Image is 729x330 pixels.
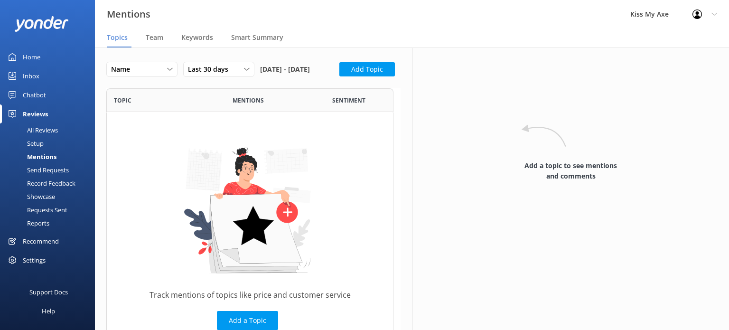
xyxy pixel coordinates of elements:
[231,33,283,42] span: Smart Summary
[217,311,278,330] button: Add a Topic
[6,137,95,150] a: Setup
[6,123,58,137] div: All Reviews
[42,302,55,321] div: Help
[23,251,46,270] div: Settings
[6,123,95,137] a: All Reviews
[114,96,131,105] span: Topic
[23,47,40,66] div: Home
[23,66,39,85] div: Inbox
[181,33,213,42] span: Keywords
[6,137,44,150] div: Setup
[146,33,163,42] span: Team
[107,7,150,22] h3: Mentions
[6,177,95,190] a: Record Feedback
[6,203,95,217] a: Requests Sent
[332,96,365,105] span: Sentiment
[150,289,351,302] p: Track mentions of topics like price and customer service
[6,190,95,203] a: Showcase
[6,150,95,163] a: Mentions
[6,163,95,177] a: Send Requests
[6,177,75,190] div: Record Feedback
[107,33,128,42] span: Topics
[23,85,46,104] div: Chatbot
[111,64,136,75] span: Name
[260,62,310,77] span: [DATE] - [DATE]
[6,190,55,203] div: Showcase
[29,283,68,302] div: Support Docs
[6,217,95,230] a: Reports
[6,217,49,230] div: Reports
[14,16,69,32] img: yonder-white-logo.png
[6,163,69,177] div: Send Requests
[6,203,67,217] div: Requests Sent
[6,150,56,163] div: Mentions
[188,64,234,75] span: Last 30 days
[233,96,264,105] span: Mentions
[339,62,395,76] button: Add Topic
[23,104,48,123] div: Reviews
[23,232,59,251] div: Recommend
